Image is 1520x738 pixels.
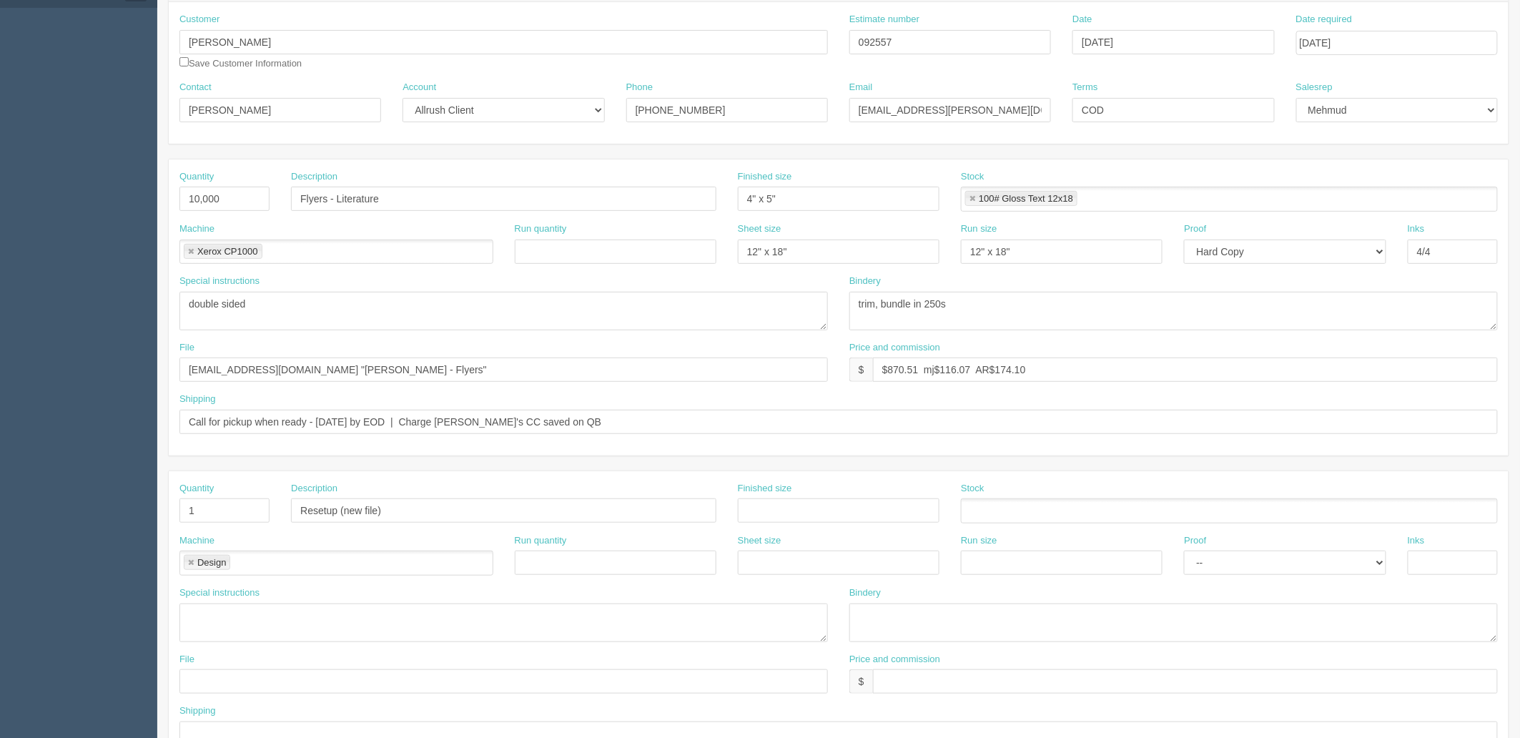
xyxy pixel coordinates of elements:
label: Salesrep [1296,81,1333,94]
label: Special instructions [179,586,260,600]
label: Machine [179,534,214,548]
div: Save Customer Information [179,13,828,70]
label: Price and commission [849,341,940,355]
label: Stock [961,170,984,184]
label: Sheet size [738,222,781,236]
label: Special instructions [179,275,260,288]
label: Phone [626,81,653,94]
label: File [179,653,194,666]
label: Inks [1408,222,1425,236]
div: Xerox CP1000 [197,247,258,256]
label: Terms [1072,81,1097,94]
label: Run size [961,222,997,236]
label: File [179,341,194,355]
label: Email [849,81,873,94]
label: Shipping [179,393,216,406]
label: Stock [961,482,984,496]
label: Estimate number [849,13,919,26]
label: Inks [1408,534,1425,548]
label: Proof [1184,222,1206,236]
label: Quantity [179,482,214,496]
div: 100# Gloss Text 12x18 [979,194,1073,203]
label: Sheet size [738,534,781,548]
input: Enter customer name [179,30,828,54]
label: Machine [179,222,214,236]
label: Finished size [738,482,792,496]
textarea: trim, shrinkwrap in 100s [849,292,1498,330]
label: Date required [1296,13,1353,26]
label: Price and commission [849,653,940,666]
label: Description [291,482,337,496]
label: Description [291,170,337,184]
label: Contact [179,81,212,94]
div: Design [197,558,226,567]
label: Proof [1184,534,1206,548]
div: $ [849,669,873,694]
label: Date [1072,13,1092,26]
label: Run quantity [515,534,567,548]
label: Shipping [179,704,216,718]
label: Run quantity [515,222,567,236]
textarea: double sided [179,292,828,330]
label: Bindery [849,275,881,288]
label: Run size [961,534,997,548]
label: Finished size [738,170,792,184]
label: Account [403,81,436,94]
label: Quantity [179,170,214,184]
label: Bindery [849,586,881,600]
div: $ [849,358,873,382]
label: Customer [179,13,219,26]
